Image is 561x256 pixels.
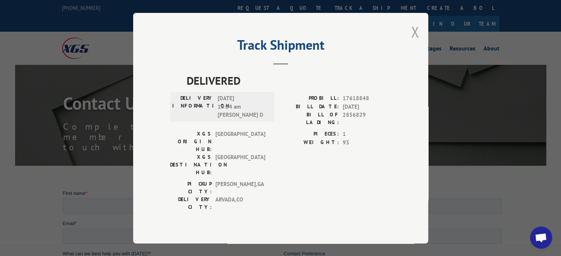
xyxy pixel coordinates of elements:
input: Contact by Email [223,73,228,77]
span: [GEOGRAPHIC_DATA] [215,130,265,153]
label: PICKUP CITY: [170,180,212,196]
span: Phone number [221,31,253,36]
label: DELIVERY CITY: [170,196,212,211]
button: Close modal [411,22,419,42]
span: DELIVERED [187,72,391,89]
label: BILL DATE: [281,102,339,111]
label: XGS ORIGIN HUB: [170,130,212,153]
label: WEIGHT: [281,138,339,147]
span: Contact by Email [230,73,266,78]
span: 2856829 [343,111,391,126]
input: Contact by Phone [223,83,228,87]
h2: Track Shipment [170,40,391,54]
span: ARVADA , CO [215,196,265,211]
span: Contact Preference [221,61,263,67]
span: Contact by Phone [230,83,268,88]
span: 93 [343,138,391,147]
span: [DATE] [343,102,391,111]
label: PROBILL: [281,94,339,103]
label: XGS DESTINATION HUB: [170,153,212,176]
label: BILL OF LADING: [281,111,339,126]
span: 1 [343,130,391,138]
span: Last name [221,1,244,6]
span: 17618848 [343,94,391,103]
span: [DATE] 10:34 am [PERSON_NAME] D [218,94,267,119]
label: PIECES: [281,130,339,138]
span: [GEOGRAPHIC_DATA] [215,153,265,176]
span: [PERSON_NAME] , GA [215,180,265,196]
div: Open chat [530,227,552,249]
label: DELIVERY INFORMATION: [172,94,214,119]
